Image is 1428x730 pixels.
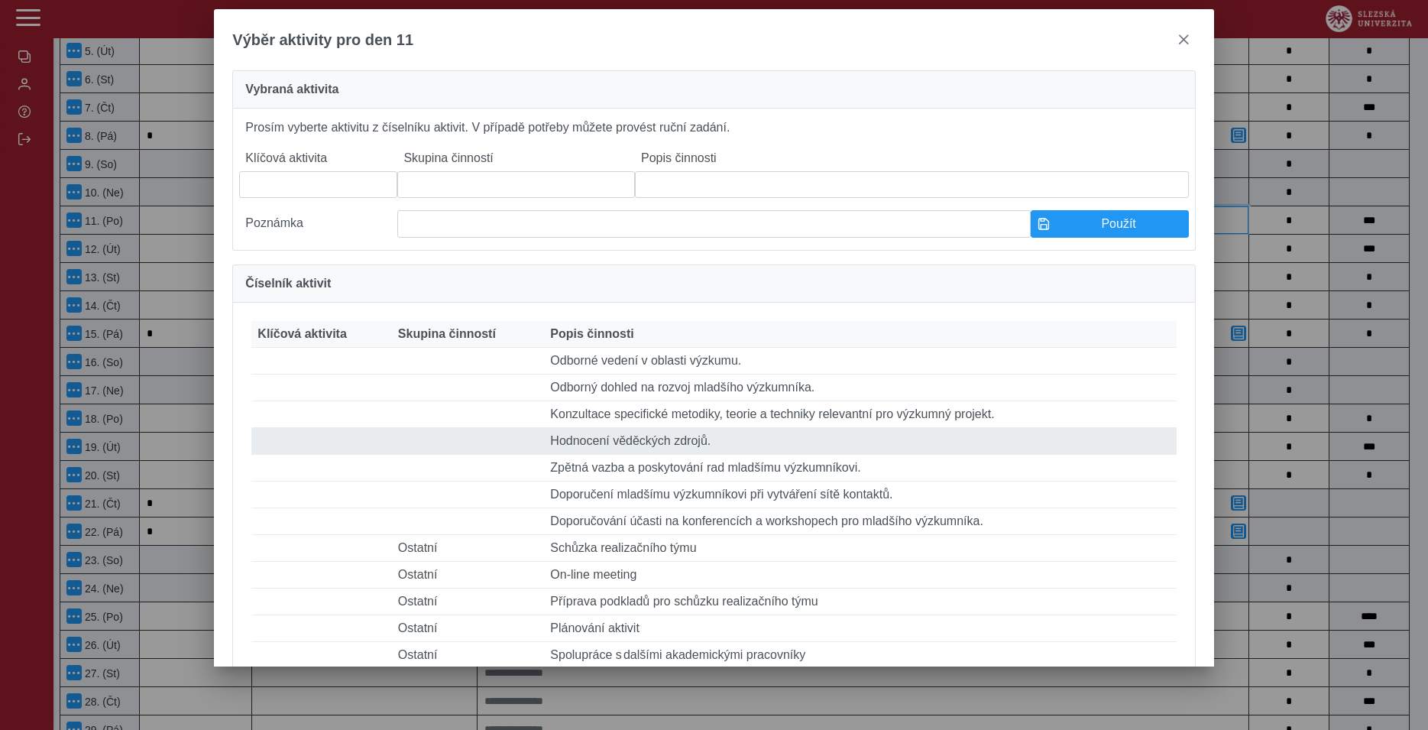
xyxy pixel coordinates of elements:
td: Plánování aktivit [544,615,1176,642]
td: Ostatní [392,589,544,615]
button: Použít [1031,210,1189,238]
td: Hodnocení věděckých zdrojů. [544,428,1176,455]
span: Vybraná aktivita [245,83,338,96]
td: Ostatní [392,615,544,642]
td: Schůzka realizačního týmu [544,535,1176,562]
span: Číselník aktivit [245,277,331,290]
td: Konzultace specifické metodiky, teorie a techniky relevantní pro výzkumný projekt. [544,401,1176,428]
span: Klíčová aktivita [257,327,347,341]
td: On-line meeting [544,562,1176,589]
label: Popis činnosti [635,145,1189,171]
button: close [1171,28,1196,52]
span: Použít [1056,217,1182,231]
td: Příprava podkladů pro schůzku realizačního týmu [544,589,1176,615]
td: Spolupráce s dalšími akademickými pracovníky [544,642,1176,669]
label: Poznámka [239,210,397,238]
span: Skupina činností [398,327,496,341]
span: Popis činnosti [550,327,633,341]
td: Doporučení mladšímu výzkumníkovi při vytváření sítě kontaktů. [544,482,1176,508]
td: Doporučování účasti na konferencích a workshopech pro mladšího výzkumníka. [544,508,1176,535]
td: Odborný dohled na rozvoj mladšího výzkumníka. [544,375,1176,401]
td: Odborné vedení v oblasti výzkumu. [544,348,1176,375]
td: Zpětná vazba a poskytování rad mladšímu výzkumníkovi. [544,455,1176,482]
td: Ostatní [392,562,544,589]
label: Skupina činností [397,145,635,171]
div: Prosím vyberte aktivitu z číselníku aktivit. V případě potřeby můžete provést ruční zadání. [232,109,1195,251]
td: Ostatní [392,535,544,562]
td: Ostatní [392,642,544,669]
label: Klíčová aktivita [239,145,397,171]
span: Výběr aktivity pro den 11 [232,31,413,49]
